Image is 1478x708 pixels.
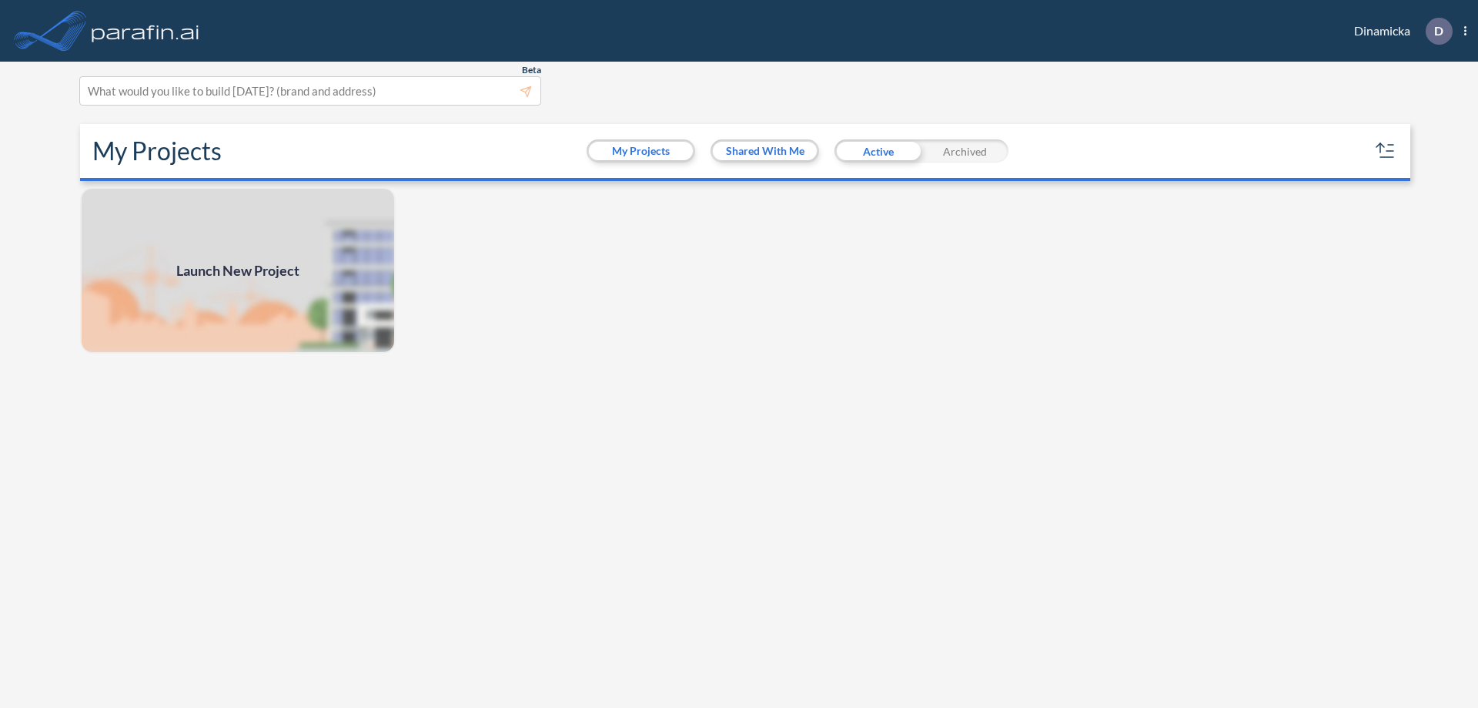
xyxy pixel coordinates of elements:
[921,139,1008,163] div: Archived
[89,15,202,46] img: logo
[1373,139,1398,163] button: sort
[589,142,693,160] button: My Projects
[176,260,299,281] span: Launch New Project
[80,187,396,354] img: add
[834,139,921,163] div: Active
[522,64,541,76] span: Beta
[713,142,817,160] button: Shared With Me
[1331,18,1466,45] div: Dinamicka
[80,187,396,354] a: Launch New Project
[92,136,222,166] h2: My Projects
[1434,24,1443,38] p: D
